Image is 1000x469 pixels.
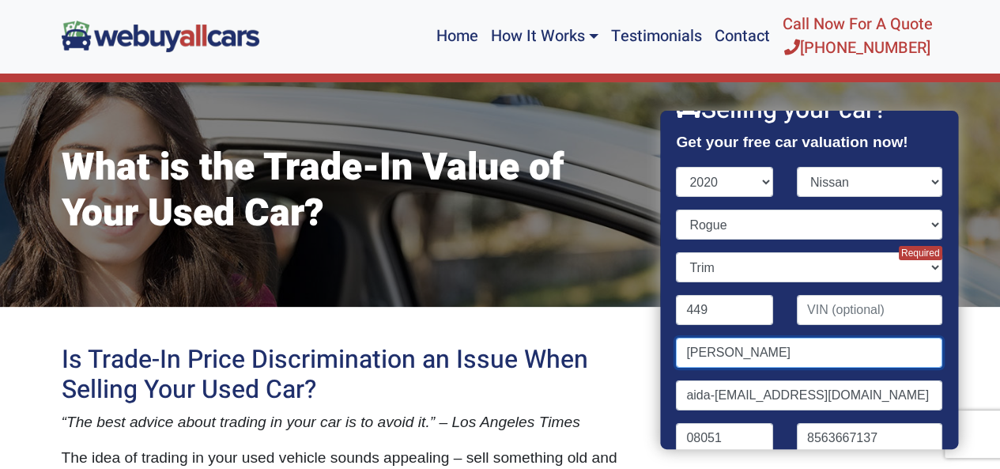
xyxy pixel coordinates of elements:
[899,246,942,260] span: Required
[677,134,908,150] strong: Get your free car valuation now!
[62,146,639,236] h1: What is the Trade-In Value of Your Used Car?
[62,345,639,406] h2: Is Trade-In Price Discrimination an Issue When Selling Your Used Car?
[84,414,579,430] span: e best advice about trading in your car is to avoid it.” – Los Angeles Times
[62,414,85,430] span: “Th
[708,6,776,66] a: Contact
[677,338,942,368] input: Name
[677,423,774,453] input: Zip code
[797,295,942,325] input: VIN (optional)
[484,6,604,66] a: How It Works
[429,6,484,66] a: Home
[677,295,774,325] input: Mileage
[797,423,942,453] input: Phone
[677,380,942,410] input: Email
[62,21,259,51] img: We Buy All Cars in NJ logo
[677,95,942,125] h2: Selling your car?
[776,6,939,66] a: Call Now For A Quote[PHONE_NUMBER]
[605,6,708,66] a: Testimonials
